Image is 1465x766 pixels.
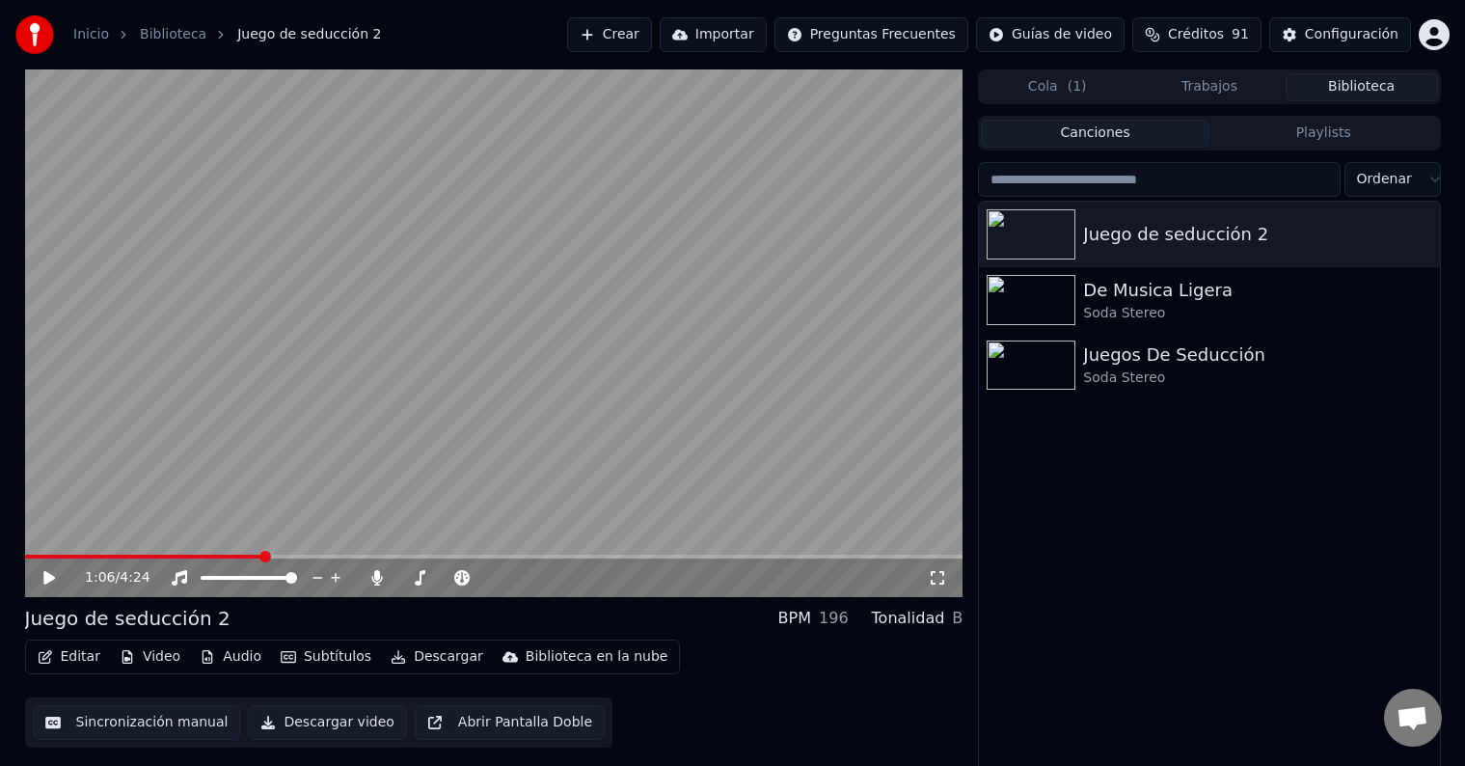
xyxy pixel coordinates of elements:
[1232,25,1249,44] span: 91
[1083,221,1431,248] div: Juego de seducción 2
[1305,25,1398,44] div: Configuración
[383,643,491,670] button: Descargar
[1133,73,1286,101] button: Trabajos
[774,17,968,52] button: Preguntas Frecuentes
[1083,277,1431,304] div: De Musica Ligera
[952,607,963,630] div: B
[273,643,379,670] button: Subtítulos
[1083,342,1431,369] div: Juegos De Seducción
[1209,120,1438,148] button: Playlists
[981,73,1133,101] button: Cola
[660,17,767,52] button: Importar
[1384,689,1442,747] a: Chat abierto
[526,647,668,667] div: Biblioteca en la nube
[1068,77,1087,96] span: ( 1 )
[1168,25,1224,44] span: Créditos
[1286,73,1438,101] button: Biblioteca
[1132,17,1262,52] button: Créditos91
[73,25,381,44] nav: breadcrumb
[567,17,652,52] button: Crear
[30,643,108,670] button: Editar
[73,25,109,44] a: Inicio
[112,643,188,670] button: Video
[237,25,381,44] span: Juego de seducción 2
[872,607,945,630] div: Tonalidad
[1083,304,1431,323] div: Soda Stereo
[415,705,605,740] button: Abrir Pantalla Doble
[1269,17,1411,52] button: Configuración
[15,15,54,54] img: youka
[25,605,231,632] div: Juego de seducción 2
[140,25,206,44] a: Biblioteca
[778,607,811,630] div: BPM
[819,607,849,630] div: 196
[1357,170,1412,189] span: Ordenar
[1083,369,1431,388] div: Soda Stereo
[981,120,1209,148] button: Canciones
[120,568,149,588] span: 4:24
[33,705,241,740] button: Sincronización manual
[976,17,1125,52] button: Guías de video
[85,568,131,588] div: /
[192,643,269,670] button: Audio
[85,568,115,588] span: 1:06
[248,705,406,740] button: Descargar video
